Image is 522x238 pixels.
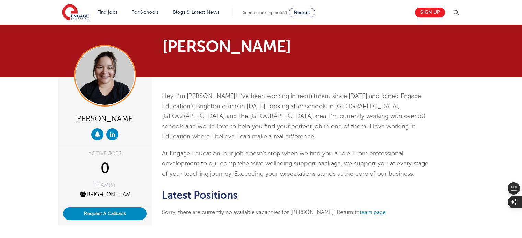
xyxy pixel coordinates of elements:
[63,112,147,125] div: [PERSON_NAME]
[360,209,386,215] a: team page
[62,4,89,21] img: Engage Education
[162,38,325,55] h1: [PERSON_NAME]
[63,151,147,156] div: ACTIVE JOBS
[162,189,429,201] h2: Latest Positions
[63,207,147,220] button: Request A Callback
[289,8,315,17] a: Recruit
[173,10,220,15] a: Blogs & Latest News
[243,10,287,15] span: Schools looking for staff
[162,92,425,140] span: Hey, I’m [PERSON_NAME]! I’ve been working in recruitment since [DATE] and joined Engage Education...
[162,208,429,217] p: Sorry, there are currently no available vacancies for [PERSON_NAME]. Return to .
[415,8,445,17] a: Sign up
[97,10,118,15] a: Find jobs
[131,10,159,15] a: For Schools
[63,160,147,177] div: 0
[79,191,131,198] a: Brighton Team
[294,10,310,15] span: Recruit
[63,183,147,188] div: TEAM(S)
[162,150,428,177] span: At Engage Education, our job doesn’t stop when we find you a role. From professional development ...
